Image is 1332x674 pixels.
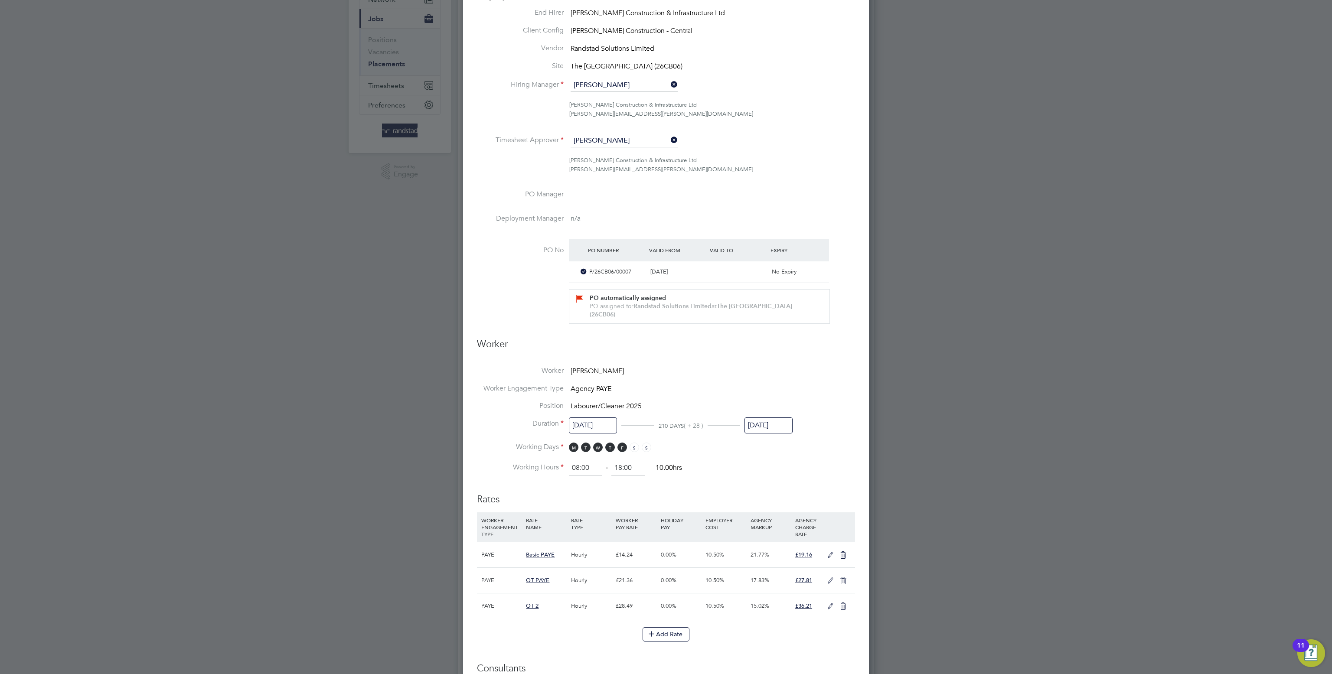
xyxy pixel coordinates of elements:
label: Deployment Manager [477,214,564,223]
label: Client Config [477,26,564,35]
div: Hourly [569,593,614,619]
span: 21.77% [751,551,769,558]
div: AGENCY MARKUP [748,512,793,535]
div: No Expiry [768,265,829,279]
label: End Hirer [477,8,564,17]
input: Select one [569,417,617,433]
div: £14.24 [614,542,658,567]
input: Search for... [571,79,678,92]
div: PAYE [479,593,524,619]
button: Add Rate [643,627,689,641]
input: 08:00 [569,460,602,476]
div: PO Number [586,242,646,258]
b: Randstad Solutions Limited [633,303,712,310]
div: EMPLOYER COST [703,512,748,535]
span: £19.16 [795,551,812,558]
span: OT PAYE [526,576,549,584]
div: Hourly [569,568,614,593]
span: ( + 28 ) [684,422,703,430]
span: [PERSON_NAME] Construction & Infrastructure Ltd [569,101,697,108]
span: 0.00% [661,576,676,584]
div: Valid From [647,242,708,258]
span: 10.00hrs [651,463,682,472]
span: 17.83% [751,576,769,584]
b: The [GEOGRAPHIC_DATA] (26CB06) [590,303,792,318]
span: T [605,443,615,452]
h3: Worker [477,338,855,358]
span: 10.50% [705,576,724,584]
span: W [593,443,603,452]
div: AGENCY CHARGE RATE [793,512,823,542]
span: Randstad Solutions Limited [571,44,654,53]
div: PAYE [479,568,524,593]
div: Hourly [569,542,614,567]
button: Open Resource Center, 11 new notifications [1297,639,1325,667]
span: F [617,443,627,452]
span: [PERSON_NAME] [571,367,624,375]
div: £28.49 [614,593,658,619]
span: 210 DAYS [659,422,684,430]
span: T [581,443,591,452]
label: Working Days [477,443,564,452]
div: P/26CB06/00007 [586,265,646,279]
span: [PERSON_NAME] Construction & Infrastructure Ltd [571,9,725,17]
div: - [708,265,768,279]
span: n/a [571,214,581,223]
span: Basic PAYE [526,551,555,558]
label: Worker [477,366,564,375]
div: Valid To [708,242,768,258]
span: ‐ [604,463,610,472]
label: Site [477,62,564,71]
label: PO Manager [477,190,564,199]
span: 0.00% [661,602,676,609]
div: PAYE [479,542,524,567]
div: HOLIDAY PAY [659,512,703,535]
div: Expiry [768,242,829,258]
span: 10.50% [705,602,724,609]
span: M [569,443,578,452]
label: Vendor [477,44,564,53]
span: OT 2 [526,602,539,609]
span: 15.02% [751,602,769,609]
div: RATE TYPE [569,512,614,535]
span: 0.00% [661,551,676,558]
h3: Rates [477,485,855,506]
input: Search for... [571,134,678,147]
span: £36.21 [795,602,812,609]
label: Position [477,401,564,410]
input: Select one [744,417,793,433]
label: Working Hours [477,463,564,472]
label: Timesheet Approver [477,136,564,145]
b: PO automatically assigned [590,294,666,302]
div: WORKER PAY RATE [614,512,658,535]
span: [PERSON_NAME][EMAIL_ADDRESS][PERSON_NAME][DOMAIN_NAME] [569,166,753,173]
div: [DATE] [647,265,708,279]
div: [PERSON_NAME][EMAIL_ADDRESS][PERSON_NAME][DOMAIN_NAME] [569,110,855,119]
label: PO No [477,246,564,255]
span: [PERSON_NAME] Construction & Infrastructure Ltd [569,156,697,164]
span: £27.81 [795,576,812,584]
label: Hiring Manager [477,80,564,89]
span: Labourer/Cleaner 2025 [571,402,642,411]
input: 17:00 [611,460,645,476]
div: RATE NAME [524,512,568,535]
span: S [630,443,639,452]
div: WORKER ENGAGEMENT TYPE [479,512,524,542]
div: 11 [1297,645,1305,657]
div: PO assigned for at [590,302,819,319]
div: £21.36 [614,568,658,593]
span: [PERSON_NAME] Construction - Central [571,26,692,35]
label: Duration [477,419,564,428]
label: Worker Engagement Type [477,384,564,393]
span: S [642,443,651,452]
span: Agency PAYE [571,384,611,393]
span: The [GEOGRAPHIC_DATA] (26CB06) [571,62,682,71]
span: 10.50% [705,551,724,558]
